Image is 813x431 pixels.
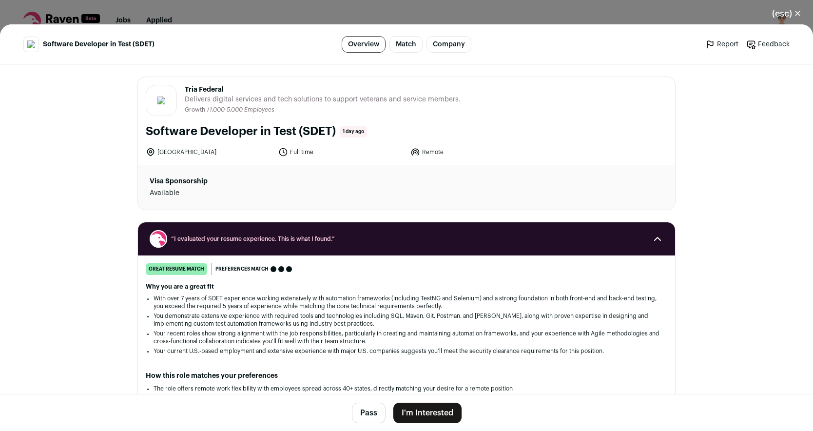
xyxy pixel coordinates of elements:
li: The role offers remote work flexibility with employees spread across 40+ states, directly matchin... [154,385,659,392]
li: You demonstrate extensive experience with required tools and technologies including SQL, Maven, G... [154,312,659,328]
span: Preferences match [215,264,269,274]
h2: How this role matches your preferences [146,371,667,381]
h1: Software Developer in Test (SDET) [146,124,336,139]
span: 1,000-5,000 Employees [210,107,274,113]
li: Growth [185,106,207,114]
span: Software Developer in Test (SDET) [43,39,155,49]
img: 17e7b76cf54d76e4d1e29f35b50aa5eead33547d86cdf81db5caaa0b6b993ff9.svg [157,97,165,104]
button: I'm Interested [393,403,462,423]
a: Company [426,36,471,53]
li: Your recent roles show strong alignment with the job responsibilities, particularly in creating a... [154,330,659,345]
li: [GEOGRAPHIC_DATA] [146,147,272,157]
li: Remote [410,147,537,157]
span: 1 day ago [340,126,367,137]
dd: Available [150,188,321,198]
img: 17e7b76cf54d76e4d1e29f35b50aa5eead33547d86cdf81db5caaa0b6b993ff9.svg [27,40,35,48]
button: Close modal [760,3,813,24]
a: Feedback [746,39,790,49]
dt: Visa Sponsorship [150,176,321,186]
a: Report [705,39,738,49]
a: Match [389,36,423,53]
span: “I evaluated your resume experience. This is what I found.” [171,235,642,243]
span: Delivers digital services and tech solutions to support veterans and service members. [185,95,461,104]
li: With over 7 years of SDET experience working extensively with automation frameworks (including Te... [154,294,659,310]
button: Pass [352,403,386,423]
li: Your current U.S.-based employment and extensive experience with major U.S. companies suggests yo... [154,347,659,355]
a: Overview [342,36,386,53]
li: / [207,106,274,114]
h2: Why you are a great fit [146,283,667,291]
li: Full time [278,147,405,157]
div: great resume match [146,263,207,275]
span: Tria Federal [185,85,461,95]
